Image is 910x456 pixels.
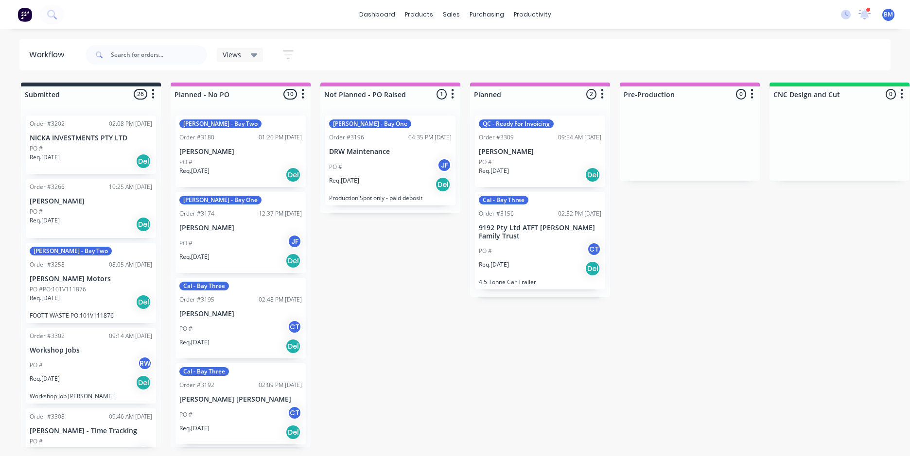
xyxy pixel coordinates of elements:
p: [PERSON_NAME] [479,148,601,156]
div: Order #3258 [30,260,65,269]
p: Req. [DATE] [179,167,210,175]
div: Cal - Bay ThreeOrder #319202:09 PM [DATE][PERSON_NAME] [PERSON_NAME]PO #CTReq.[DATE]Del [175,363,306,444]
p: FOOTT WASTE PO:101V111876 [30,312,152,319]
div: sales [438,7,465,22]
div: Del [136,217,151,232]
p: PO # [30,361,43,370]
span: BM [884,10,893,19]
div: Order #3180 [179,133,214,142]
p: [PERSON_NAME] [179,224,302,232]
div: 09:54 AM [DATE] [558,133,601,142]
p: PO # [179,158,192,167]
p: PO # [329,163,342,171]
div: Order #320202:08 PM [DATE]NICKA INVESTMENTS PTY LTDPO #Req.[DATE]Del [26,116,156,174]
div: Order #3202 [30,119,65,128]
p: PO # [179,324,192,333]
div: Order #326610:25 AM [DATE][PERSON_NAME]PO #Req.[DATE]Del [26,179,156,238]
div: 04:35 PM [DATE] [408,133,452,142]
div: [PERSON_NAME] - Bay One [179,196,262,204]
div: 12:37 PM [DATE] [259,209,302,218]
div: [PERSON_NAME] - Bay OneOrder #317412:37 PM [DATE][PERSON_NAME]PO #JFReq.[DATE]Del [175,192,306,273]
p: PO #PO:101V111876 [30,285,86,294]
p: Req. [DATE] [30,294,60,303]
div: productivity [509,7,556,22]
div: CT [587,242,601,256]
div: 01:20 PM [DATE] [259,133,302,142]
div: Del [285,253,301,269]
div: Order #3174 [179,209,214,218]
div: Order #3196 [329,133,364,142]
div: Order #3302 [30,332,65,340]
div: CT [287,320,302,334]
div: Order #3266 [30,183,65,191]
p: 4.5 Tonne Car Trailer [479,278,601,286]
div: Del [285,167,301,183]
div: [PERSON_NAME] - Bay OneOrder #319604:35 PM [DATE]DRW MaintenancePO #JFReq.[DATE]DelProduction Spo... [325,116,455,205]
p: Req. [DATE] [30,153,60,162]
div: Order #3309 [479,133,514,142]
p: PO # [479,158,492,167]
div: Order #3308 [30,412,65,421]
div: 02:09 PM [DATE] [259,381,302,389]
div: Cal - Bay Three [179,282,229,290]
div: QC - Ready For InvoicingOrder #330909:54 AM [DATE][PERSON_NAME]PO #Req.[DATE]Del [475,116,605,187]
div: Del [585,261,600,276]
div: Order #3192 [179,381,214,389]
p: [PERSON_NAME] Motors [30,275,152,283]
p: Req. [DATE] [30,374,60,383]
p: PO # [179,410,192,419]
div: Cal - Bay Three [479,196,528,204]
a: dashboard [354,7,400,22]
div: 09:14 AM [DATE] [109,332,152,340]
p: PO # [179,239,192,248]
div: Cal - Bay Three [179,367,229,376]
p: [PERSON_NAME] - Time Tracking [30,427,152,435]
p: Req. [DATE] [179,338,210,347]
p: Req. [DATE] [479,260,509,269]
div: QC - Ready For Invoicing [479,119,554,128]
p: Req. [DATE] [30,446,60,455]
div: Del [435,177,451,192]
div: RW [138,356,152,371]
div: [PERSON_NAME] - Bay TwoOrder #325808:05 AM [DATE][PERSON_NAME] MotorsPO #PO:101V111876Req.[DATE]D... [26,243,156,323]
div: purchasing [465,7,509,22]
div: Del [136,294,151,310]
p: DRW Maintenance [329,148,452,156]
p: 9192 Pty Ltd ATFT [PERSON_NAME] Family Trust [479,224,601,240]
div: [PERSON_NAME] - Bay TwoOrder #318001:20 PM [DATE][PERSON_NAME]PO #Req.[DATE]Del [175,116,306,187]
p: NICKA INVESTMENTS PTY LTD [30,134,152,142]
p: [PERSON_NAME] [PERSON_NAME] [179,395,302,404]
div: Order #3156 [479,209,514,218]
div: [PERSON_NAME] - Bay One [329,119,411,128]
div: [PERSON_NAME] - Bay Two [30,247,112,255]
div: Cal - Bay ThreeOrder #315602:32 PM [DATE]9192 Pty Ltd ATFT [PERSON_NAME] Family TrustPO #CTReq.[D... [475,192,605,290]
span: Views [223,50,241,60]
div: 08:05 AM [DATE] [109,260,152,269]
div: [PERSON_NAME] - Bay Two [179,119,262,128]
p: Req. [DATE] [329,176,359,185]
p: PO # [30,207,43,216]
input: Search for orders... [111,45,207,65]
div: Del [585,167,600,183]
p: Req. [DATE] [179,424,210,433]
p: Req. [DATE] [179,253,210,261]
div: Del [136,375,151,390]
p: [PERSON_NAME] [179,310,302,318]
p: PO # [479,247,492,255]
div: CT [287,405,302,420]
p: Workshop Job [PERSON_NAME] [30,392,152,400]
div: Workflow [29,49,69,61]
div: Order #3195 [179,295,214,304]
div: products [400,7,438,22]
div: JF [287,234,302,249]
div: Del [285,338,301,354]
p: Production Spot only - paid deposit [329,194,452,202]
p: [PERSON_NAME] [179,148,302,156]
p: Req. [DATE] [479,167,509,175]
div: Order #330209:14 AM [DATE]Workshop JobsPO #RWReq.[DATE]DelWorkshop Job [PERSON_NAME] [26,328,156,404]
div: 02:08 PM [DATE] [109,119,152,128]
div: 09:46 AM [DATE] [109,412,152,421]
img: Factory [17,7,32,22]
p: [PERSON_NAME] [30,197,152,205]
div: 02:48 PM [DATE] [259,295,302,304]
